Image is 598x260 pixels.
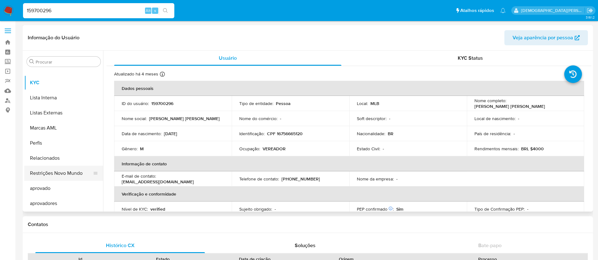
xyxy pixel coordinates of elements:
[114,71,158,77] p: Atualizado há 4 meses
[504,30,588,45] button: Veja aparência por pessoa
[150,206,165,212] p: verified
[458,54,483,62] span: KYC Status
[263,146,286,152] p: VEREADOR
[114,186,584,202] th: Verificação e conformidade
[24,181,103,196] button: aprovado
[122,173,156,179] p: E-mail de contato :
[122,206,148,212] p: Nível de KYC :
[239,176,279,182] p: Telefone de contato :
[521,146,544,152] p: BRL $4000
[239,101,273,106] p: Tipo de entidade :
[267,131,303,136] p: CPF 16756665120
[474,131,511,136] p: País de residência :
[140,146,144,152] p: M
[24,90,103,105] button: Lista Interna
[146,8,151,14] span: Alt
[474,98,506,103] p: Nome completo :
[383,146,384,152] p: -
[24,120,103,136] button: Marcas AML
[357,101,368,106] p: Local :
[159,6,172,15] button: search-icon
[154,8,156,14] span: s
[521,8,585,14] p: thais.asantos@mercadolivre.com
[28,35,79,41] h1: Informação do Usuário
[280,116,281,121] p: -
[28,221,588,228] h1: Contatos
[587,7,593,14] a: Sair
[478,242,502,249] span: Bate-papo
[357,131,385,136] p: Nacionalidade :
[239,146,260,152] p: Ocupação :
[151,101,173,106] p: 159700296
[295,242,316,249] span: Soluções
[122,179,194,185] p: [EMAIL_ADDRESS][DOMAIN_NAME]
[460,7,494,14] span: Atalhos rápidos
[518,116,519,121] p: -
[24,166,98,181] button: Restrições Novo Mundo
[114,156,584,171] th: Informação de contato
[474,146,519,152] p: Rendimentos mensais :
[239,116,277,121] p: Nome do comércio :
[23,7,174,15] input: Pesquise usuários ou casos...
[114,81,584,96] th: Dados pessoais
[357,116,386,121] p: Soft descriptor :
[219,54,237,62] span: Usuário
[122,116,147,121] p: Nome social :
[513,30,573,45] span: Veja aparência por pessoa
[474,116,515,121] p: Local de nascimento :
[357,146,380,152] p: Estado Civil :
[514,131,515,136] p: -
[389,116,390,121] p: -
[24,105,103,120] button: Listas Externas
[527,206,528,212] p: -
[239,131,264,136] p: Identificação :
[474,103,545,109] p: [PERSON_NAME] [PERSON_NAME]
[388,131,393,136] p: BR
[370,101,379,106] p: MLB
[24,196,103,211] button: aprovadores
[474,206,525,212] p: Tipo de Confirmação PEP :
[282,176,320,182] p: [PHONE_NUMBER]
[24,151,103,166] button: Relacionados
[357,206,394,212] p: PEP confirmado :
[122,101,149,106] p: ID do usuário :
[29,59,34,64] button: Procurar
[396,176,398,182] p: -
[122,146,137,152] p: Gênero :
[149,116,220,121] p: [PERSON_NAME] [PERSON_NAME]
[122,131,161,136] p: Data de nascimento :
[396,206,404,212] p: Sim
[106,242,135,249] span: Histórico CX
[164,131,177,136] p: [DATE]
[36,59,98,65] input: Procurar
[500,8,506,13] a: Notificações
[276,101,291,106] p: Pessoa
[275,206,276,212] p: -
[357,176,394,182] p: Nome da empresa :
[24,75,103,90] button: KYC
[239,206,272,212] p: Sujeito obrigado :
[24,136,103,151] button: Perfis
